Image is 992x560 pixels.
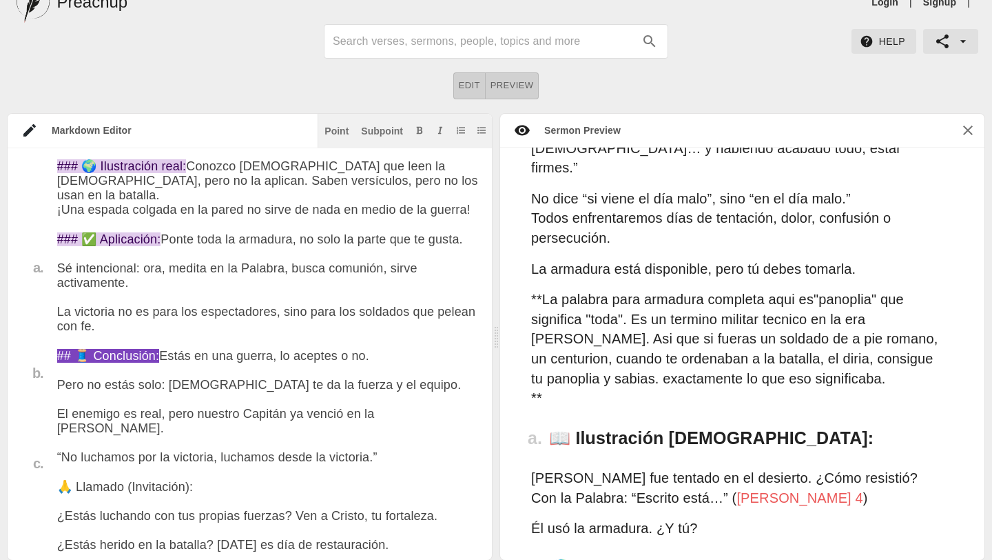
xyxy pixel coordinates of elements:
button: Subpoint [358,123,406,137]
div: a. [21,261,43,274]
div: Sermon Preview [530,123,621,137]
button: Add bold text [413,123,426,137]
button: Edit [453,72,486,99]
p: [PERSON_NAME] fue tentado en el desierto. ¿Cómo resistió? Con la Palabra: “Escrito está…” ( ) [531,468,940,508]
p: La armadura está disponible, pero tú debes tomarla. [531,259,940,279]
span: Edit [459,78,480,94]
p: Él usó la armadura. ¿Y tú? [531,519,940,539]
div: c. [21,457,43,470]
button: Add unordered list [475,123,488,137]
div: Subpoint [361,126,403,136]
button: Add ordered list [454,123,468,137]
span: [PERSON_NAME] 4 [736,490,862,506]
button: Insert point [322,123,351,137]
button: Preview [486,72,539,99]
input: Search sermons [333,30,634,52]
h3: a . [514,428,549,449]
p: **La palabra para armadura completa aqui es"panoplia" que significa "toda". Es un termino militar... [531,290,940,408]
p: No dice “si viene el día malo”, sino “en el día malo.” Todos enfrentaremos días de tentación, dol... [531,189,940,248]
div: Point [324,126,349,136]
span: Preview [490,78,534,94]
p: Versículo 13: “Tomad toda la armadura de [DEMOGRAPHIC_DATA]… y habiendo acabado todo, estar firmes.” [531,119,940,178]
div: text alignment [453,72,539,99]
div: b. [21,366,43,380]
button: search [634,26,665,57]
h3: 📖 Ilustración [DEMOGRAPHIC_DATA]: [549,428,971,449]
button: Add italic text [433,123,447,137]
button: Help [851,29,916,54]
iframe: Drift Widget Chat Controller [923,491,975,543]
div: Markdown Editor [38,123,318,137]
span: Help [862,33,905,50]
